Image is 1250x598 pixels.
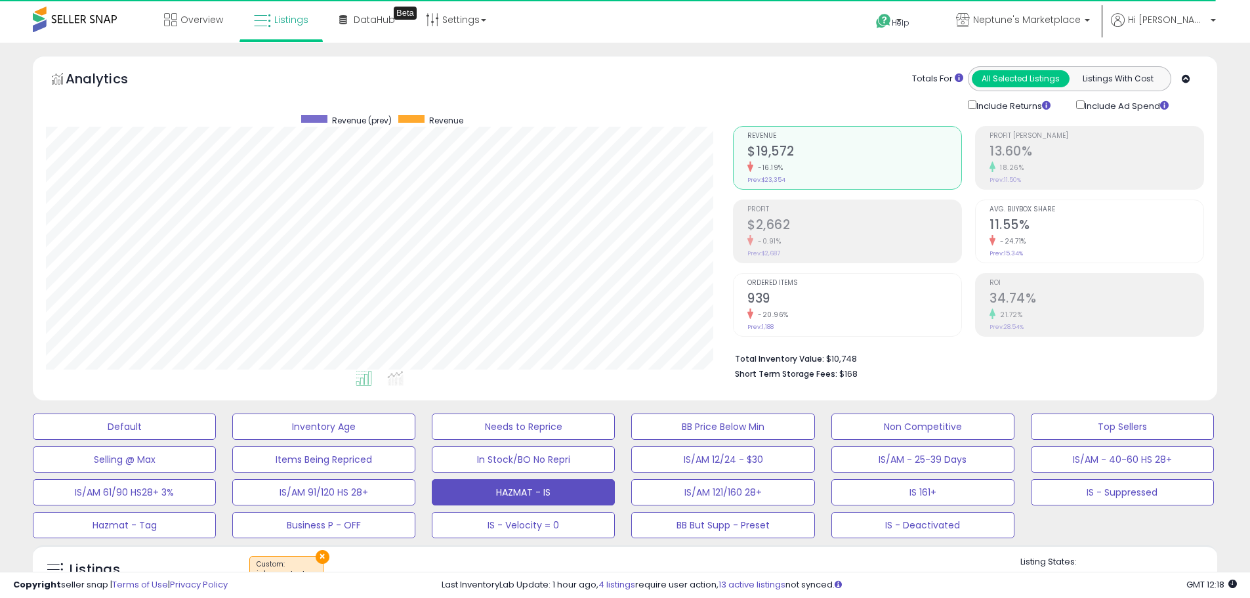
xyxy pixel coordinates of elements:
button: HAZMAT - IS [432,479,615,505]
button: Items Being Repriced [232,446,415,473]
button: In Stock/BO No Repri [432,446,615,473]
span: Revenue [429,115,463,126]
small: 18.26% [995,163,1024,173]
li: $10,748 [735,350,1194,366]
small: 21.72% [995,310,1022,320]
button: Listings With Cost [1069,70,1167,87]
button: All Selected Listings [972,70,1070,87]
h2: 11.55% [990,217,1203,235]
h2: 939 [747,291,961,309]
button: IS/AM 12/24 - $30 [631,446,814,473]
button: Needs to Reprice [432,414,615,440]
button: IS/AM - 40-60 HS 28+ [1031,446,1214,473]
h5: Analytics [66,70,154,91]
button: IS - Suppressed [1031,479,1214,505]
span: Ordered Items [747,280,961,287]
button: Top Sellers [1031,414,1214,440]
h2: 13.60% [990,144,1203,161]
small: Prev: $2,687 [747,249,780,257]
span: Neptune's Marketplace [973,13,1081,26]
p: Listing States: [1020,556,1217,568]
small: -16.19% [753,163,783,173]
span: Hi [PERSON_NAME] [1128,13,1207,26]
div: Last InventoryLab Update: 1 hour ago, require user action, not synced. [442,579,1237,591]
strong: Copyright [13,578,61,591]
span: Revenue (prev) [332,115,392,126]
div: Totals For [912,73,963,85]
span: Listings [274,13,308,26]
h2: $2,662 [747,217,961,235]
span: Profit [747,206,961,213]
a: 4 listings [598,578,635,591]
button: BB But Supp - Preset [631,512,814,538]
span: $168 [839,368,858,380]
a: Terms of Use [112,578,168,591]
span: DataHub [354,13,395,26]
small: Prev: 1,188 [747,323,774,331]
button: × [316,550,329,564]
b: Total Inventory Value: [735,353,824,364]
div: seller snap | | [13,579,228,591]
span: Avg. Buybox Share [990,206,1203,213]
button: IS/AM 61/90 HS28+ 3% [33,479,216,505]
small: Prev: $23,354 [747,176,785,184]
small: -24.71% [995,236,1026,246]
a: Help [865,3,935,43]
button: Hazmat - Tag [33,512,216,538]
button: Inventory Age [232,414,415,440]
button: Selling @ Max [33,446,216,473]
div: Include Ad Spend [1066,98,1190,113]
button: Business P - OFF [232,512,415,538]
small: -0.91% [753,236,781,246]
button: BB Price Below Min [631,414,814,440]
button: IS/AM 121/160 28+ [631,479,814,505]
span: Overview [180,13,223,26]
i: Get Help [875,13,892,30]
small: Prev: 15.34% [990,249,1023,257]
div: Include Returns [958,98,1066,113]
button: IS/AM - 25-39 Days [831,446,1014,473]
button: Non Competitive [831,414,1014,440]
a: Privacy Policy [170,578,228,591]
a: Hi [PERSON_NAME] [1111,13,1216,43]
button: IS/AM 91/120 HS 28+ [232,479,415,505]
small: Prev: 11.50% [990,176,1021,184]
button: Default [33,414,216,440]
button: IS - Deactivated [831,512,1014,538]
span: Profit [PERSON_NAME] [990,133,1203,140]
b: Short Term Storage Fees: [735,368,837,379]
small: -20.96% [753,310,789,320]
small: Prev: 28.54% [990,323,1024,331]
span: 2025-10-9 12:18 GMT [1186,578,1237,591]
a: 13 active listings [719,578,785,591]
span: Help [892,17,909,28]
span: ROI [990,280,1203,287]
button: IS - Velocity = 0 [432,512,615,538]
span: Revenue [747,133,961,140]
div: Tooltip anchor [394,7,417,20]
h2: $19,572 [747,144,961,161]
h2: 34.74% [990,291,1203,309]
button: IS 161+ [831,479,1014,505]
